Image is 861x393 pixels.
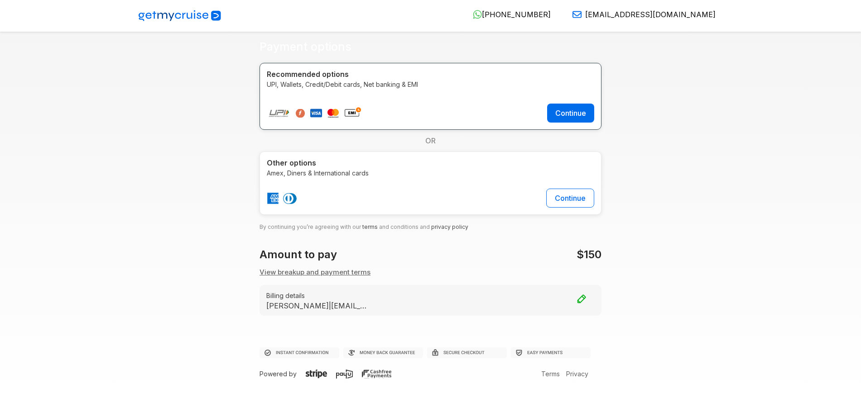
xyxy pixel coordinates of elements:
[362,369,391,379] img: cashfree
[266,301,370,310] p: [PERSON_NAME] | [EMAIL_ADDRESS][DOMAIN_NAME]
[267,159,594,167] h4: Other options
[260,222,601,232] p: By continuing you’re agreeing with our and conditions and
[539,370,562,378] a: Terms
[564,370,591,378] a: Privacy
[260,267,370,278] button: View breakup and payment terms
[585,10,716,19] span: [EMAIL_ADDRESS][DOMAIN_NAME]
[267,168,594,178] p: Amex, Diners & International cards
[572,10,582,19] img: Email
[565,10,716,19] a: [EMAIL_ADDRESS][DOMAIN_NAME]
[466,10,551,19] a: [PHONE_NUMBER]
[267,70,594,79] h4: Recommended options
[473,10,482,19] img: WhatsApp
[260,369,418,379] p: Powered by
[546,189,594,208] button: Continue
[431,223,468,230] a: privacy policy
[430,246,606,263] div: $150
[482,10,551,19] span: [PHONE_NUMBER]
[362,223,378,230] a: terms
[267,80,594,89] p: UPI, Wallets, Credit/Debit cards, Net banking & EMI
[336,369,353,379] img: payu
[254,246,430,263] div: Amount to pay
[306,369,327,379] img: stripe
[260,130,601,152] div: OR
[547,104,594,123] button: Continue
[260,40,601,54] h3: Payment options
[266,291,595,300] small: Billing details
